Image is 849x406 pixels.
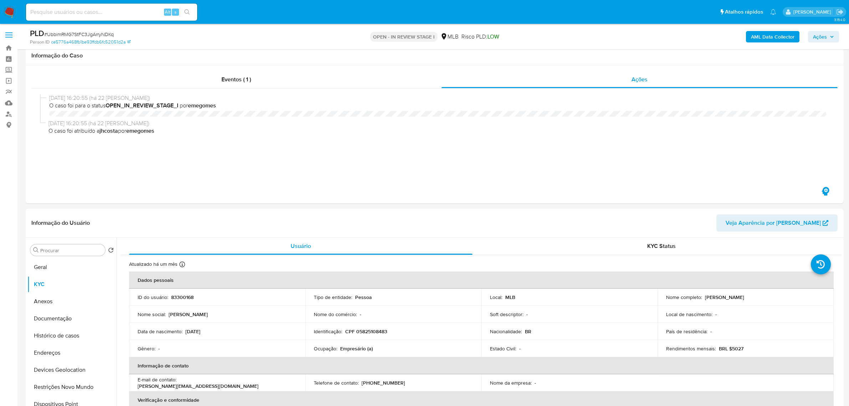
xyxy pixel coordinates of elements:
[33,247,39,253] button: Procurar
[171,294,194,300] p: 83300168
[31,219,90,227] h1: Informação do Usuário
[27,379,117,396] button: Restrições Novo Mundo
[746,31,799,42] button: AML Data Collector
[535,380,536,386] p: -
[27,276,117,293] button: KYC
[836,8,844,16] a: Sair
[51,39,131,45] a: ce5776a468fb1be93ffdb6fc52051d2a
[138,311,166,318] p: Nome social :
[505,294,515,300] p: MLB
[221,75,251,83] span: Eventos ( 1 )
[169,311,208,318] p: [PERSON_NAME]
[490,345,516,352] p: Estado Civil :
[719,345,743,352] p: BRL $5027
[174,9,177,15] span: s
[666,311,712,318] p: Local de nascimento :
[185,328,200,335] p: [DATE]
[314,311,357,318] p: Nome do comércio :
[490,328,522,335] p: Nacionalidade :
[188,101,216,110] b: emegomes
[126,127,154,135] b: emegomes
[647,242,676,250] span: KYC Status
[27,361,117,379] button: Devices Geolocation
[49,94,826,102] span: [DATE] 16:20:55 (há 22 [PERSON_NAME])
[138,376,177,383] p: E-mail de contato :
[525,328,531,335] p: BR
[710,328,712,335] p: -
[291,242,311,250] span: Usuário
[30,39,50,45] b: Person ID
[370,32,438,42] p: OPEN - IN REVIEW STAGE I
[106,101,178,110] b: OPEN_IN_REVIEW_STAGE_I
[129,261,178,268] p: Atualizado há um mês
[180,7,194,17] button: search-icon
[340,345,373,352] p: Empresário (a)
[770,9,776,15] a: Notificações
[40,247,102,254] input: Procurar
[725,8,763,16] span: Atalhos rápidos
[355,294,372,300] p: Pessoa
[44,31,114,38] span: # UbbimRMG7StFC3JgArryNDKq
[165,9,170,15] span: Alt
[27,259,117,276] button: Geral
[487,32,499,41] span: LOW
[138,328,183,335] p: Data de nascimento :
[26,7,197,17] input: Pesquise usuários ou casos...
[27,310,117,327] button: Documentação
[48,127,826,135] span: O caso foi atribuído a por
[715,311,717,318] p: -
[138,294,168,300] p: ID do usuário :
[30,27,44,39] b: PLD
[751,31,794,42] b: AML Data Collector
[108,247,114,255] button: Retornar ao pedido padrão
[99,127,118,135] b: jhcosta
[129,271,834,289] th: Dados pessoais
[716,214,838,232] button: Veja Aparência por [PERSON_NAME]
[813,31,827,42] span: Ações
[490,311,523,318] p: Soft descriptor :
[314,328,342,335] p: Identificação :
[345,328,387,335] p: CPF 05825108483
[666,328,707,335] p: País de residência :
[705,294,744,300] p: [PERSON_NAME]
[440,33,459,41] div: MLB
[490,294,502,300] p: Local :
[314,380,359,386] p: Telefone de contato :
[158,345,160,352] p: -
[314,345,337,352] p: Ocupação :
[314,294,352,300] p: Tipo de entidade :
[666,294,702,300] p: Nome completo :
[48,120,826,127] span: [DATE] 16:20:55 (há 22 [PERSON_NAME])
[31,52,838,59] h1: Informação do Caso
[490,380,532,386] p: Nome da empresa :
[526,311,528,318] p: -
[726,214,821,232] span: Veja Aparência por [PERSON_NAME]
[362,380,405,386] p: [PHONE_NUMBER]
[808,31,839,42] button: Ações
[360,311,361,318] p: -
[49,102,826,110] span: O caso foi para o status por
[138,345,155,352] p: Gênero :
[519,345,521,352] p: -
[27,327,117,344] button: Histórico de casos
[138,383,259,389] p: [PERSON_NAME][EMAIL_ADDRESS][DOMAIN_NAME]
[631,75,648,83] span: Ações
[461,33,499,41] span: Risco PLD:
[27,344,117,361] button: Endereços
[666,345,716,352] p: Rendimentos mensais :
[793,9,834,15] p: jhonata.costa@mercadolivre.com
[129,357,834,374] th: Informação de contato
[27,293,117,310] button: Anexos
